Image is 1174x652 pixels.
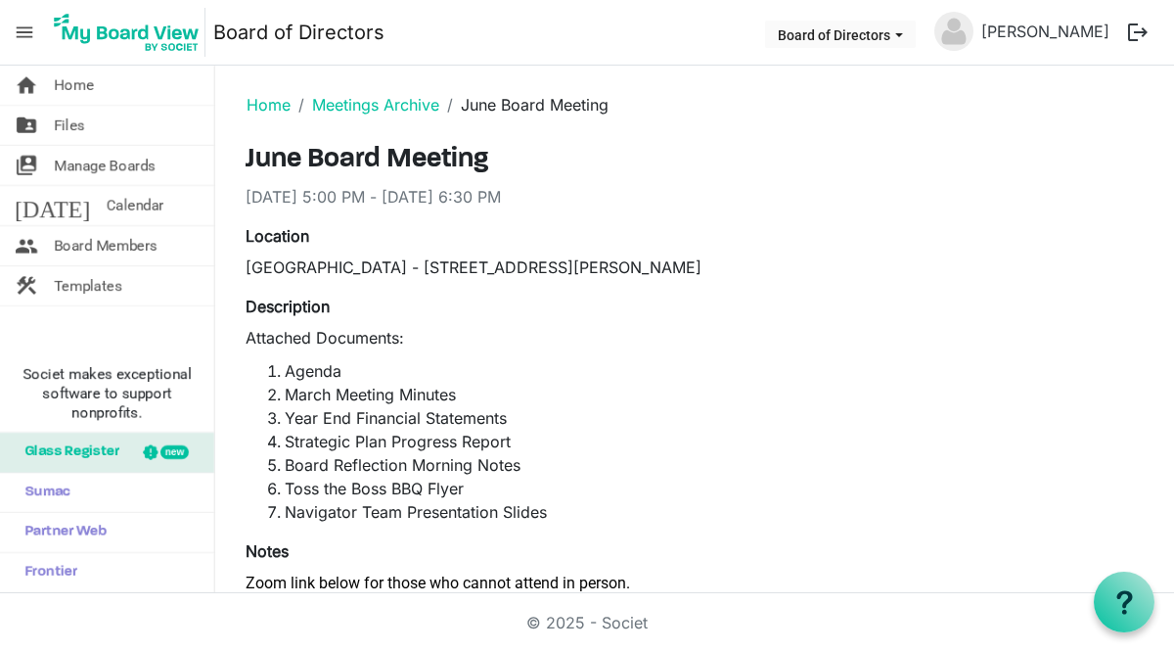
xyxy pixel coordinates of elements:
[973,12,1117,51] a: [PERSON_NAME]
[285,477,1144,500] li: Toss the Boss BBQ Flyer
[285,453,1144,477] li: Board Reflection Morning Notes
[246,295,330,318] label: Description
[106,186,163,225] span: Calendar
[285,383,1144,406] li: March Meeting Minutes
[285,500,1144,524] li: Navigator Team Presentation Slides
[285,430,1144,453] li: Strategic Plan Progress Report
[246,144,1144,177] h3: June Board Meeting
[15,146,38,185] span: switch_account
[54,146,156,185] span: Manage Boards
[934,12,973,51] img: no-profile-picture.svg
[246,539,289,563] label: Notes
[285,406,1144,430] li: Year End Financial Statements
[15,186,90,225] span: [DATE]
[15,553,77,592] span: Frontier
[213,13,384,52] a: Board of Directors
[526,613,648,632] a: © 2025 - Societ
[48,8,205,57] img: My Board View Logo
[54,266,122,305] span: Templates
[765,21,916,48] button: Board of Directors dropdownbutton
[54,226,158,265] span: Board Members
[15,433,119,472] span: Glass Register
[247,95,291,115] a: Home
[15,226,38,265] span: people
[246,185,1144,209] div: [DATE] 5:00 PM - [DATE] 6:30 PM
[6,14,43,51] span: menu
[15,266,38,305] span: construction
[439,93,609,116] li: June Board Meeting
[246,574,630,592] span: Zoom link below for those who cannot attend in person.
[15,66,38,105] span: home
[15,106,38,145] span: folder_shared
[246,256,1144,279] div: [GEOGRAPHIC_DATA] - [STREET_ADDRESS][PERSON_NAME]
[285,359,1144,383] li: Agenda
[54,66,94,105] span: Home
[1117,12,1158,53] button: logout
[15,513,107,552] span: Partner Web
[312,95,439,115] a: Meetings Archive
[9,364,205,423] span: Societ makes exceptional software to support nonprofits.
[54,106,85,145] span: Files
[246,224,309,248] label: Location
[48,8,213,57] a: My Board View Logo
[246,326,1144,349] p: Attached Documents:
[160,445,189,459] div: new
[15,473,70,512] span: Sumac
